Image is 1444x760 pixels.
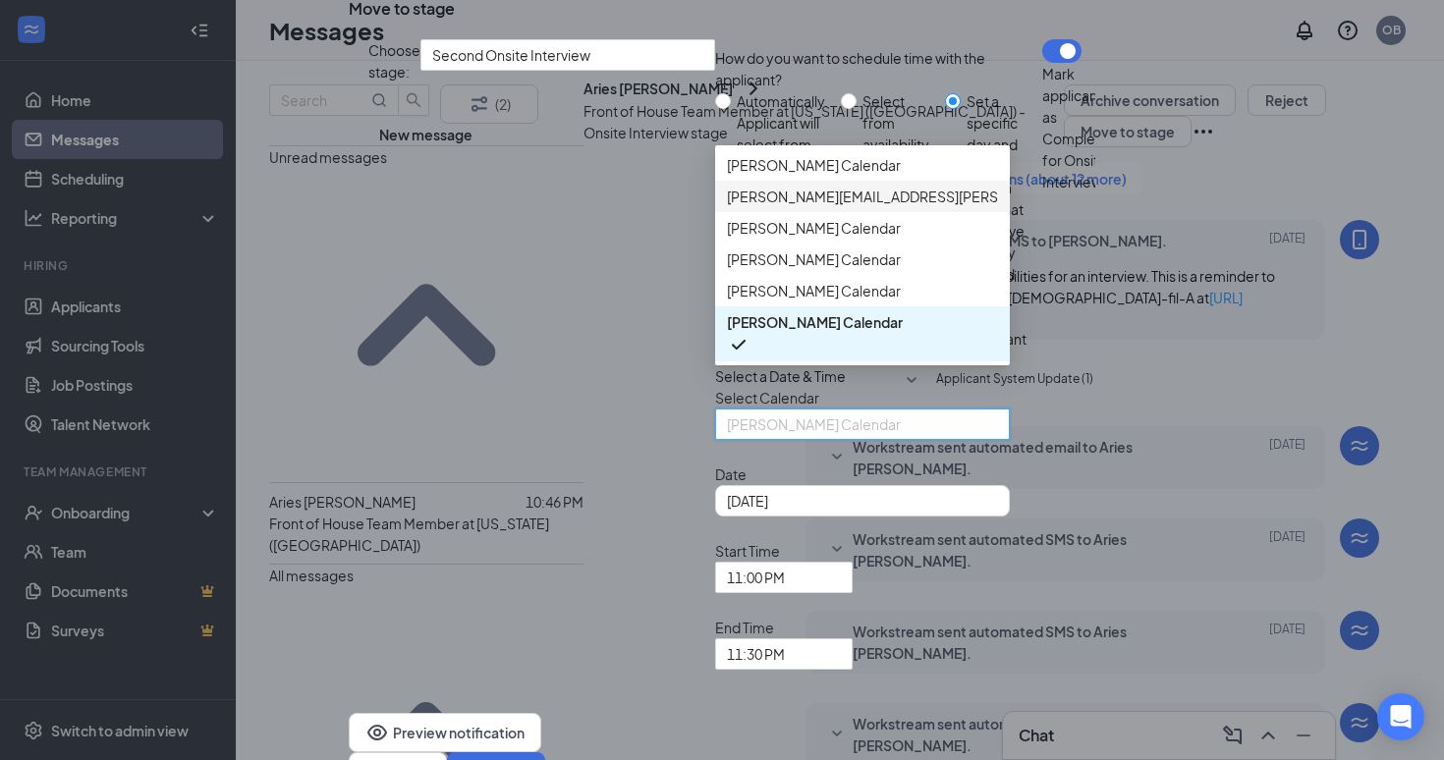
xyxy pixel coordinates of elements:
[715,365,1042,387] div: Select a Date & Time
[727,333,750,356] svg: Checkmark
[715,387,1042,408] span: Select Calendar
[727,217,901,239] span: [PERSON_NAME] Calendar
[737,90,825,112] div: Automatically
[727,639,785,669] span: 11:30 PM
[737,112,825,198] div: Applicant will select from your available time slots
[432,40,590,70] span: Second Onsite Interview
[365,721,389,744] svg: Eye
[727,311,903,333] span: [PERSON_NAME] Calendar
[1042,63,1118,192] p: Mark applicant(s) as Completed for Onsite Interview
[715,463,1042,485] span: Date
[862,90,929,155] div: Select from availability
[715,540,853,562] span: Start Time
[727,154,901,176] span: [PERSON_NAME] Calendar
[727,248,901,270] span: [PERSON_NAME] Calendar
[727,280,901,301] span: [PERSON_NAME] Calendar
[727,409,901,439] span: [PERSON_NAME] Calendar
[715,47,1042,90] div: How do you want to schedule time with the applicant?
[349,713,541,752] button: EyePreview notification
[967,90,1027,177] div: Set a specific day and time
[727,490,994,512] input: Aug 26, 2025
[1377,693,1424,740] div: Open Intercom Messenger
[715,617,853,638] span: End Time
[368,39,420,693] span: Choose stage:
[727,563,785,592] span: 11:00 PM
